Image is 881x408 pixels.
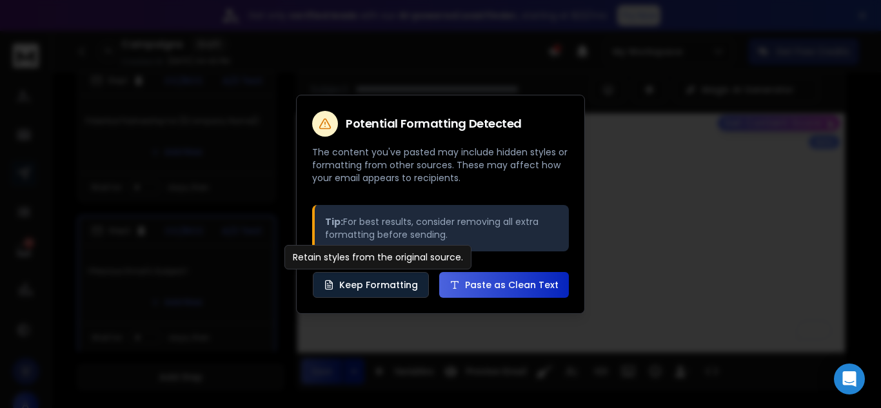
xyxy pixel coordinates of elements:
p: The content you've pasted may include hidden styles or formatting from other sources. These may a... [312,146,569,184]
h2: Potential Formatting Detected [346,118,522,130]
p: For best results, consider removing all extra formatting before sending. [325,215,559,241]
button: Paste as Clean Text [439,272,569,298]
div: Open Intercom Messenger [834,364,865,394]
div: Retain styles from the original source. [284,245,471,269]
strong: Tip: [325,215,343,228]
button: Keep Formatting [313,272,429,298]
